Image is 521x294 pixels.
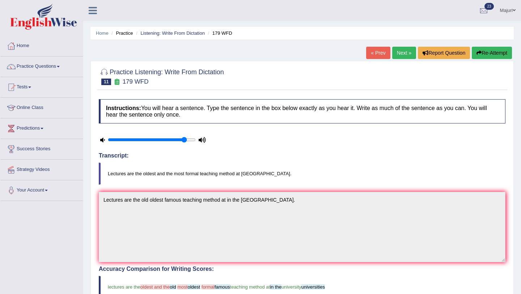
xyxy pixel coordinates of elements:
span: old [170,284,176,290]
a: Strategy Videos [0,160,83,178]
a: Online Class [0,98,83,116]
a: Success Stories [0,139,83,157]
span: oldest [187,284,200,290]
span: formal [202,284,215,290]
button: Re-Attempt [472,47,512,59]
h4: Accuracy Comparison for Writing Scores: [99,266,505,272]
a: Home [96,30,109,36]
a: Tests [0,77,83,95]
span: most [177,284,187,290]
span: famous [215,284,230,290]
a: Predictions [0,118,83,136]
span: 23 [484,3,494,10]
a: « Prev [366,47,390,59]
blockquote: Lectures are the oldest and the most formal teaching method at [GEOGRAPHIC_DATA]. [99,163,505,185]
small: 179 WFD [123,78,149,85]
span: lectures are the [108,284,140,290]
a: Next » [392,47,416,59]
h2: Practice Listening: Write From Dictation [99,67,224,85]
h4: You will hear a sentence. Type the sentence in the box below exactly as you hear it. Write as muc... [99,99,505,123]
b: Instructions: [106,105,141,111]
span: in the [270,284,281,290]
span: teaching method at [230,284,270,290]
span: oldest and the [140,284,170,290]
h4: Transcript: [99,152,505,159]
a: Practice Questions [0,56,83,75]
a: Listening: Write From Dictation [140,30,205,36]
a: Home [0,36,83,54]
span: 11 [101,79,111,85]
a: Your Account [0,180,83,198]
span: university [281,284,301,290]
li: Practice [110,30,133,37]
span: universities [301,284,325,290]
li: 179 WFD [206,30,232,37]
small: Exam occurring question [113,79,120,85]
button: Report Question [418,47,470,59]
